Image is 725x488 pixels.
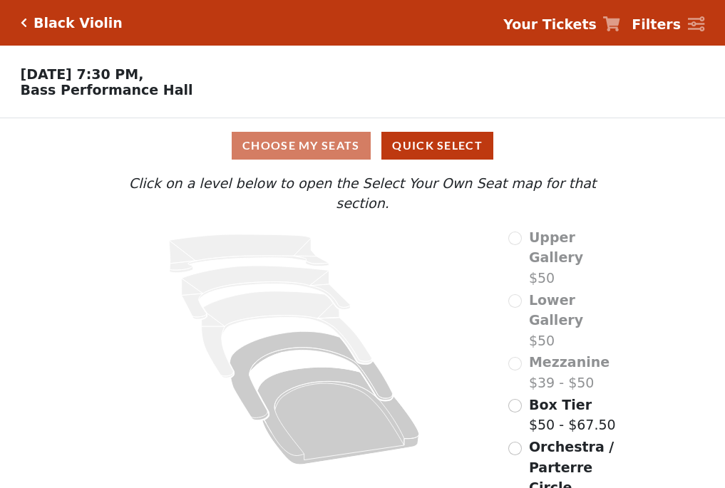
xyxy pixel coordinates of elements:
[529,352,610,393] label: $39 - $50
[529,229,583,266] span: Upper Gallery
[632,14,704,35] a: Filters
[529,290,624,351] label: $50
[529,397,592,412] span: Box Tier
[101,173,624,214] p: Click on a level below to open the Select Your Own Seat map for that section.
[632,16,681,32] strong: Filters
[503,16,597,32] strong: Your Tickets
[503,14,620,35] a: Your Tickets
[529,395,616,435] label: $50 - $67.50
[529,227,624,289] label: $50
[182,266,351,319] path: Lower Gallery - Seats Available: 0
[381,132,493,160] button: Quick Select
[34,15,123,31] h5: Black Violin
[258,367,420,464] path: Orchestra / Parterre Circle - Seats Available: 616
[170,234,329,273] path: Upper Gallery - Seats Available: 0
[529,292,583,328] span: Lower Gallery
[529,354,610,370] span: Mezzanine
[21,18,27,28] a: Click here to go back to filters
